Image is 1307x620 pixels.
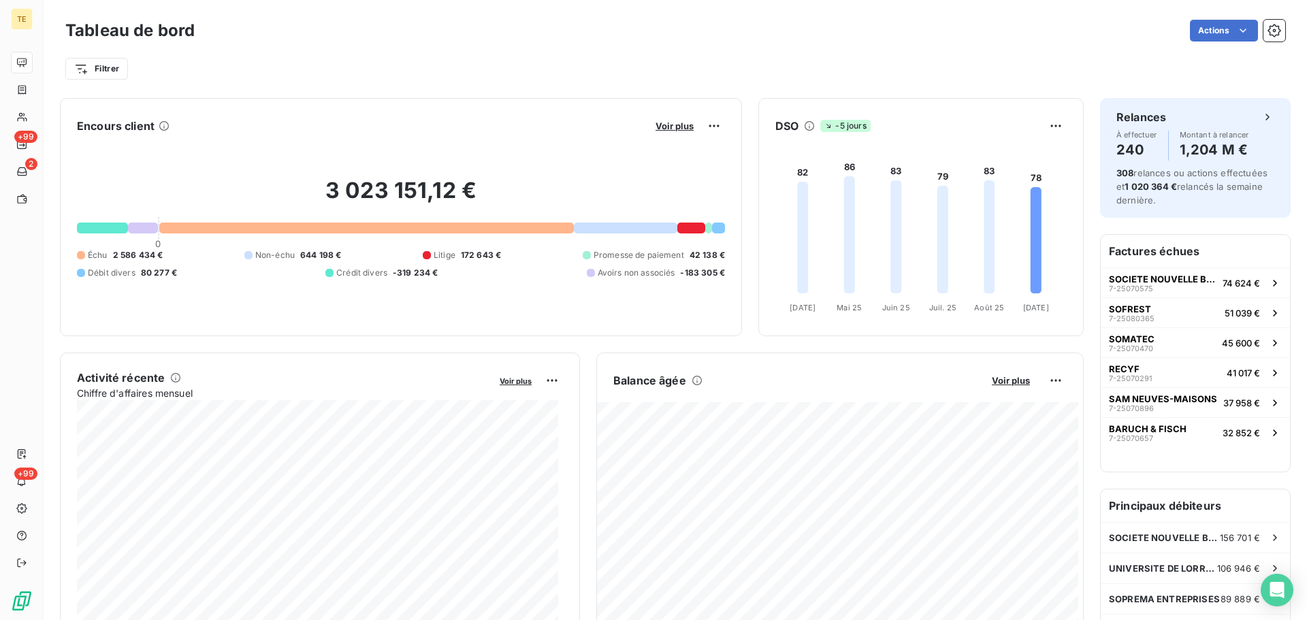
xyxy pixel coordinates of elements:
[1223,397,1260,408] span: 37 958 €
[1101,297,1290,327] button: SOFREST7-2508036551 039 €
[1190,20,1258,42] button: Actions
[1101,417,1290,447] button: BARUCH & FISCH7-2507065732 852 €
[613,372,686,389] h6: Balance âgée
[496,374,536,387] button: Voir plus
[1109,344,1153,353] span: 7-25070470
[88,267,135,279] span: Débit divers
[113,249,163,261] span: 2 586 434 €
[65,58,128,80] button: Filtrer
[1109,363,1140,374] span: RECYF
[1116,167,1268,206] span: relances ou actions effectuées et relancés la semaine dernière.
[1227,368,1260,378] span: 41 017 €
[1023,303,1049,312] tspan: [DATE]
[1261,574,1293,606] div: Open Intercom Messenger
[1109,274,1217,284] span: SOCIETE NOUVELLE BEHEM SNB
[1223,427,1260,438] span: 32 852 €
[974,303,1004,312] tspan: Août 25
[1109,314,1155,323] span: 7-25080365
[1109,374,1152,382] span: 7-25070291
[1109,563,1217,574] span: UNIVERSITE DE LORRAINE
[690,249,725,261] span: 42 138 €
[11,590,33,612] img: Logo LeanPay
[1220,532,1260,543] span: 156 701 €
[882,303,910,312] tspan: Juin 25
[300,249,341,261] span: 644 198 €
[1116,131,1157,139] span: À effectuer
[1116,109,1166,125] h6: Relances
[1101,235,1290,267] h6: Factures échues
[14,468,37,480] span: +99
[1116,167,1133,178] span: 308
[77,386,490,400] span: Chiffre d'affaires mensuel
[1109,593,1220,604] span: SOPREMA ENTREPRISES
[11,8,33,30] div: TE
[1225,308,1260,319] span: 51 039 €
[1101,357,1290,387] button: RECYF7-2507029141 017 €
[598,267,675,279] span: Avoirs non associés
[1101,267,1290,297] button: SOCIETE NOUVELLE BEHEM SNB7-2507057574 624 €
[434,249,455,261] span: Litige
[1180,139,1249,161] h4: 1,204 M €
[255,249,295,261] span: Non-échu
[77,118,155,134] h6: Encours client
[336,267,387,279] span: Crédit divers
[1116,139,1157,161] h4: 240
[461,249,501,261] span: 172 643 €
[88,249,108,261] span: Échu
[1109,404,1154,412] span: 7-25070896
[1101,327,1290,357] button: SOMATEC7-2507047045 600 €
[1109,434,1153,442] span: 7-25070657
[1109,532,1220,543] span: SOCIETE NOUVELLE BEHEM SNB
[820,120,870,132] span: -5 jours
[1222,338,1260,348] span: 45 600 €
[651,120,698,132] button: Voir plus
[929,303,956,312] tspan: Juil. 25
[1109,423,1187,434] span: BARUCH & FISCH
[25,158,37,170] span: 2
[790,303,816,312] tspan: [DATE]
[141,267,177,279] span: 80 277 €
[992,375,1030,386] span: Voir plus
[500,376,532,386] span: Voir plus
[775,118,798,134] h6: DSO
[1217,563,1260,574] span: 106 946 €
[14,131,37,143] span: +99
[77,177,725,218] h2: 3 023 151,12 €
[594,249,684,261] span: Promesse de paiement
[680,267,725,279] span: -183 305 €
[393,267,438,279] span: -319 234 €
[1101,387,1290,417] button: SAM NEUVES-MAISONS7-2507089637 958 €
[988,374,1034,387] button: Voir plus
[1109,333,1155,344] span: SOMATEC
[656,120,694,131] span: Voir plus
[65,18,195,43] h3: Tableau de bord
[1109,284,1153,293] span: 7-25070575
[1125,181,1177,192] span: 1 020 364 €
[1101,489,1290,522] h6: Principaux débiteurs
[77,370,165,386] h6: Activité récente
[1109,304,1151,314] span: SOFREST
[155,238,161,249] span: 0
[1109,393,1217,404] span: SAM NEUVES-MAISONS
[1223,278,1260,289] span: 74 624 €
[1221,593,1260,604] span: 89 889 €
[1180,131,1249,139] span: Montant à relancer
[837,303,862,312] tspan: Mai 25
